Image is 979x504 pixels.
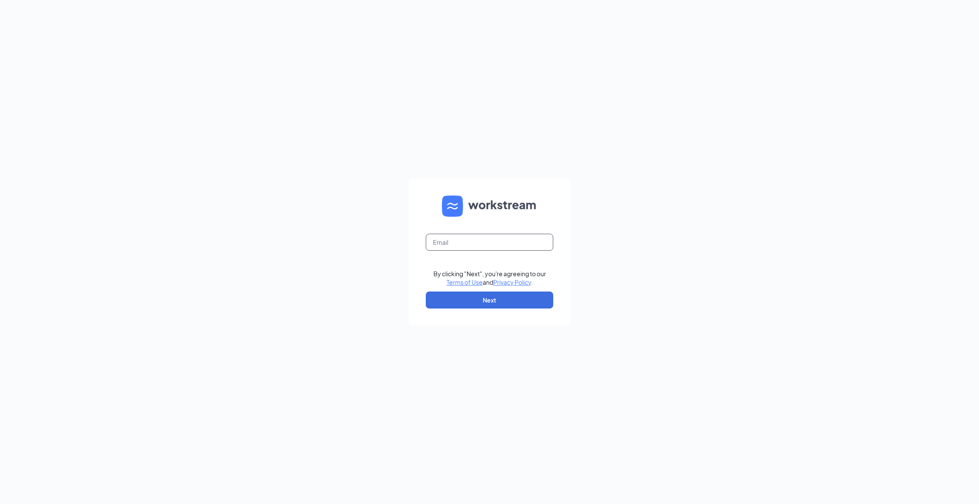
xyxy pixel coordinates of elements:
div: By clicking "Next", you're agreeing to our and . [433,269,546,286]
a: Privacy Policy [493,278,531,286]
button: Next [426,292,553,309]
input: Email [426,234,553,251]
a: Terms of Use [447,278,483,286]
img: WS logo and Workstream text [442,195,537,217]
